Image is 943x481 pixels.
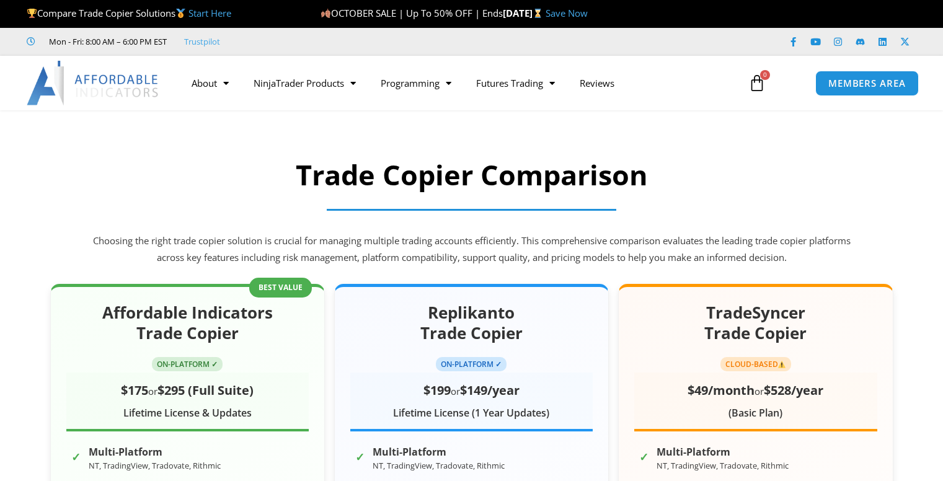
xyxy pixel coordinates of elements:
[828,79,906,88] span: MEMBERS AREA
[778,361,786,368] img: ⚠
[241,69,368,97] a: NinjaTrader Products
[89,446,221,458] strong: Multi-Platform
[503,7,546,19] strong: [DATE]
[157,382,254,399] span: $295 (Full Suite)
[546,7,588,19] a: Save Now
[355,447,366,458] span: ✓
[27,61,160,105] img: LogoAI | Affordable Indicators – NinjaTrader
[815,71,919,96] a: MEMBERS AREA
[188,7,231,19] a: Start Here
[730,65,784,101] a: 0
[657,446,789,458] strong: Multi-Platform
[567,69,627,97] a: Reviews
[350,302,593,345] h2: Replikanto Trade Copier
[321,7,503,19] span: OCTOBER SALE | Up To 50% OFF | Ends
[436,357,507,371] span: ON-PLATFORM ✓
[460,382,520,399] span: $149/year
[179,69,241,97] a: About
[464,69,567,97] a: Futures Trading
[688,382,755,399] span: $49/month
[66,379,309,402] div: or
[760,70,770,80] span: 0
[27,9,37,18] img: 🏆
[634,379,877,402] div: or
[657,460,789,471] small: NT, TradingView, Tradovate, Rithmic
[71,447,82,458] span: ✓
[720,357,792,371] span: CLOUD-BASED
[121,382,148,399] span: $175
[764,382,823,399] span: $528/year
[66,302,309,345] h2: Affordable Indicators Trade Copier
[184,34,220,49] a: Trustpilot
[176,9,185,18] img: 🥇
[27,7,231,19] span: Compare Trade Copier Solutions
[152,357,223,371] span: ON-PLATFORM ✓
[423,382,451,399] span: $199
[350,379,593,402] div: or
[634,404,877,423] div: (Basic Plan)
[66,404,309,423] div: Lifetime License & Updates
[46,34,167,49] span: Mon - Fri: 8:00 AM – 6:00 PM EST
[368,69,464,97] a: Programming
[321,9,330,18] img: 🍂
[373,446,505,458] strong: Multi-Platform
[533,9,542,18] img: ⌛
[91,157,853,193] h2: Trade Copier Comparison
[350,404,593,423] div: Lifetime License (1 Year Updates)
[639,447,650,458] span: ✓
[91,232,853,267] p: Choosing the right trade copier solution is crucial for managing multiple trading accounts effici...
[89,460,221,471] small: NT, TradingView, Tradovate, Rithmic
[179,69,736,97] nav: Menu
[634,302,877,345] h2: TradeSyncer Trade Copier
[373,460,505,471] small: NT, TradingView, Tradovate, Rithmic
